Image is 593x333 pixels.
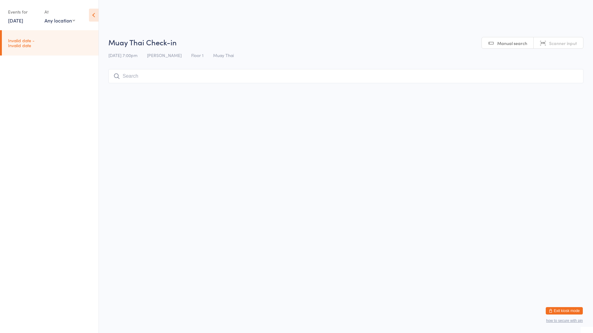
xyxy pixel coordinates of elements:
h2: Muay Thai Check-in [108,37,583,47]
span: Floor 1 [191,52,204,58]
div: Any location [44,17,75,24]
div: Events for [8,7,38,17]
span: Manual search [497,40,527,46]
span: Scanner input [549,40,577,46]
a: [DATE] [8,17,23,24]
span: [DATE] 7:00pm [108,52,137,58]
button: how to secure with pin [546,319,583,323]
span: [PERSON_NAME] [147,52,182,58]
a: Invalid date -Invalid date [2,30,99,55]
time: Invalid date - Invalid date [8,38,35,48]
span: Muay Thai [213,52,234,58]
div: At [44,7,75,17]
button: Exit kiosk mode [546,307,583,314]
input: Search [108,69,583,83]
